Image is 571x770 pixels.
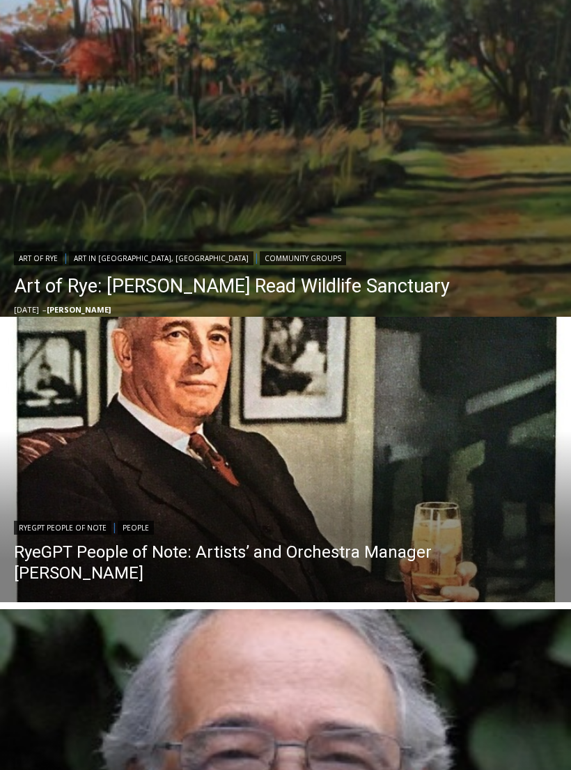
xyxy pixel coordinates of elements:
a: Art of Rye: [PERSON_NAME] Read Wildlife Sanctuary [14,272,450,300]
div: | [14,518,557,535]
a: RyeGPT People of Note: Artists’ and Orchestra Manager [PERSON_NAME] [14,542,557,583]
div: | | [14,249,450,265]
div: "the precise, almost orchestrated movements of cutting and assembling sushi and [PERSON_NAME] mak... [143,87,205,166]
a: Art of Rye [14,251,63,265]
time: [DATE] [14,304,39,315]
a: Community Groups [260,251,346,265]
a: People [118,521,154,535]
a: RyeGPT People of Note [14,521,111,535]
span: – [42,304,47,315]
a: [PERSON_NAME] [47,304,111,315]
a: Art in [GEOGRAPHIC_DATA], [GEOGRAPHIC_DATA] [69,251,253,265]
a: Open Tues. - Sun. [PHONE_NUMBER] [1,140,140,173]
span: Open Tues. - Sun. [PHONE_NUMBER] [4,143,136,196]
